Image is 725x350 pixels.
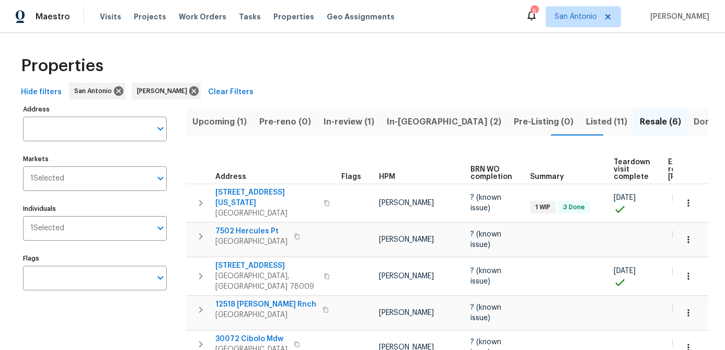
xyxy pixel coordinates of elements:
[30,174,64,183] span: 1 Selected
[341,173,361,180] span: Flags
[36,12,70,22] span: Maestro
[379,173,395,180] span: HPM
[327,12,395,22] span: Geo Assignments
[324,115,374,129] span: In-review (1)
[514,115,573,129] span: Pre-Listing (0)
[215,334,287,344] span: 30072 Cibolo Mdw
[215,299,316,310] span: 12518 [PERSON_NAME] Rnch
[23,106,167,112] label: Address
[21,86,62,99] span: Hide filters
[179,12,226,22] span: Work Orders
[646,12,709,22] span: [PERSON_NAME]
[153,270,168,285] button: Open
[470,166,512,180] span: BRN WO completion
[530,173,564,180] span: Summary
[239,13,261,20] span: Tasks
[672,194,694,201] span: [DATE]
[555,12,597,22] span: San Antonio
[215,208,317,219] span: [GEOGRAPHIC_DATA]
[153,121,168,136] button: Open
[379,273,434,280] span: [PERSON_NAME]
[531,203,555,212] span: 1 WIP
[153,171,168,186] button: Open
[153,221,168,235] button: Open
[74,86,116,96] span: San Antonio
[23,255,167,262] label: Flags
[21,61,103,71] span: Properties
[672,231,694,238] span: [DATE]
[586,115,627,129] span: Listed (11)
[215,236,287,247] span: [GEOGRAPHIC_DATA]
[215,261,317,271] span: [STREET_ADDRESS]
[17,83,66,102] button: Hide filters
[640,115,681,129] span: Resale (6)
[614,159,650,180] span: Teardown visit complete
[672,267,694,275] span: [DATE]
[470,267,501,285] span: ? (known issue)
[23,206,167,212] label: Individuals
[379,309,434,317] span: [PERSON_NAME]
[614,267,636,275] span: [DATE]
[100,12,121,22] span: Visits
[470,304,501,322] span: ? (known issue)
[259,115,311,129] span: Pre-reno (0)
[672,338,694,346] span: [DATE]
[23,156,167,162] label: Markets
[273,12,314,22] span: Properties
[69,83,125,99] div: San Antonio
[192,115,247,129] span: Upcoming (1)
[387,115,501,129] span: In-[GEOGRAPHIC_DATA] (2)
[137,86,191,96] span: [PERSON_NAME]
[215,271,317,292] span: [GEOGRAPHIC_DATA], [GEOGRAPHIC_DATA] 78009
[559,203,589,212] span: 3 Done
[134,12,166,22] span: Projects
[215,226,287,236] span: 7502 Hercules Pt
[614,194,636,201] span: [DATE]
[204,83,258,102] button: Clear Filters
[470,194,501,212] span: ? (known issue)
[215,310,316,320] span: [GEOGRAPHIC_DATA]
[470,231,501,249] span: ? (known issue)
[30,224,64,233] span: 1 Selected
[208,86,254,99] span: Clear Filters
[379,199,434,207] span: [PERSON_NAME]
[531,6,538,17] div: 5
[672,304,694,311] span: [DATE]
[215,187,317,208] span: [STREET_ADDRESS][US_STATE]
[215,173,246,180] span: Address
[132,83,201,99] div: [PERSON_NAME]
[379,236,434,243] span: [PERSON_NAME]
